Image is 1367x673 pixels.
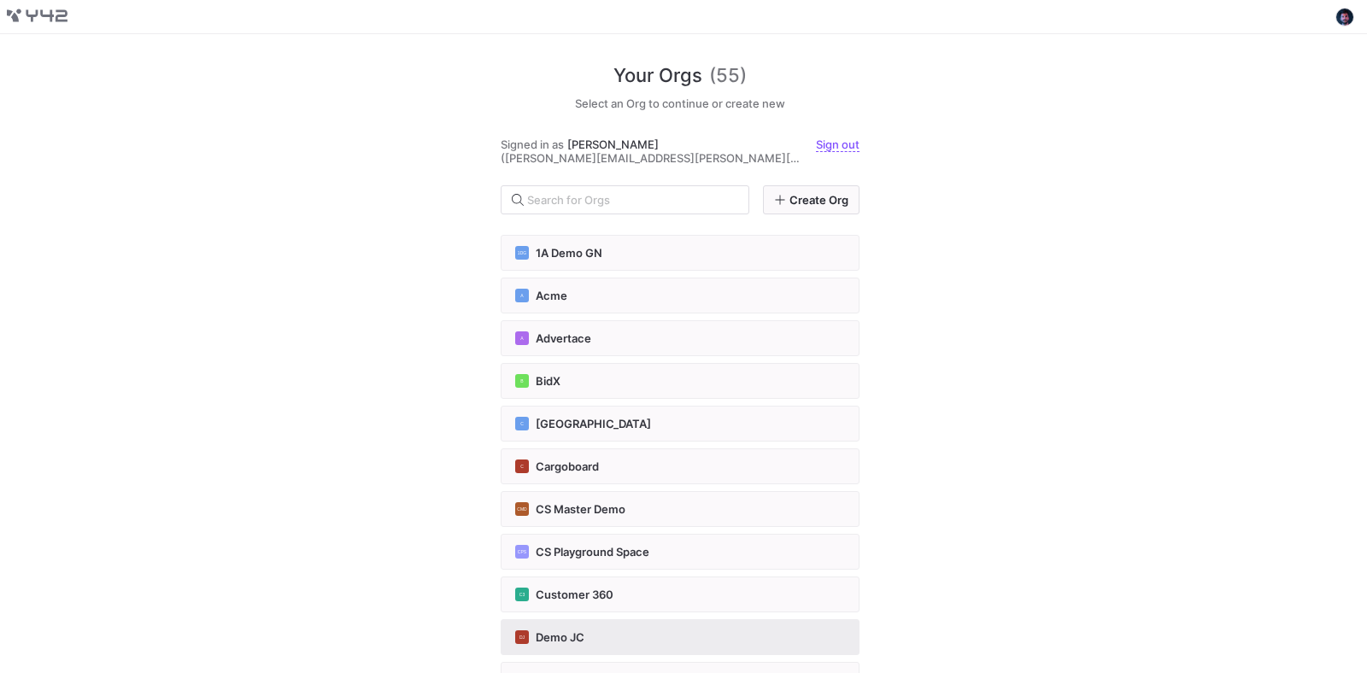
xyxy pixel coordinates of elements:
[816,138,860,152] a: Sign out
[536,331,591,345] span: Advertace
[515,502,529,516] div: CMD
[515,545,529,559] div: CPS
[501,151,802,165] span: ([PERSON_NAME][EMAIL_ADDRESS][PERSON_NAME][DOMAIN_NAME])
[536,630,584,644] span: Demo JC
[515,417,529,430] div: C
[536,588,613,601] span: Customer 360
[501,619,860,655] button: DJDemo JC
[501,491,860,527] button: CMDCS Master Demo
[515,374,529,388] div: B
[515,289,529,302] div: A
[515,246,529,260] div: 1DG
[501,406,860,442] button: C[GEOGRAPHIC_DATA]
[501,235,860,271] button: 1DG1A Demo GN
[515,331,529,345] div: A
[536,289,567,302] span: Acme
[1335,7,1355,27] button: https://storage.googleapis.com/y42-prod-data-exchange/images/zn2Dipnt5kSdWZ4U6JymtAUNwkc8DG3H2NRM...
[501,320,860,356] button: AAdvertace
[613,61,702,90] span: Your Orgs
[501,576,860,612] button: C3Customer 360
[515,588,529,601] div: C3
[501,138,564,151] span: Signed in as
[536,246,602,260] span: 1A Demo GN
[501,97,860,110] h5: Select an Org to continue or create new
[515,459,529,473] div: C
[501,534,860,570] button: CPSCS Playground Space
[501,278,860,313] button: AAcme
[515,630,529,644] div: DJ
[536,417,651,430] span: [GEOGRAPHIC_DATA]
[536,502,625,516] span: CS Master Demo
[536,459,599,473] span: Cargoboard
[527,193,735,207] input: Search for Orgs
[501,363,860,399] button: BBidX
[789,193,848,207] span: Create Org
[501,448,860,484] button: CCargoboard
[567,138,659,151] span: [PERSON_NAME]
[536,545,649,559] span: CS Playground Space
[763,185,860,214] a: Create Org
[536,374,560,388] span: BidX
[709,61,747,90] span: (55)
